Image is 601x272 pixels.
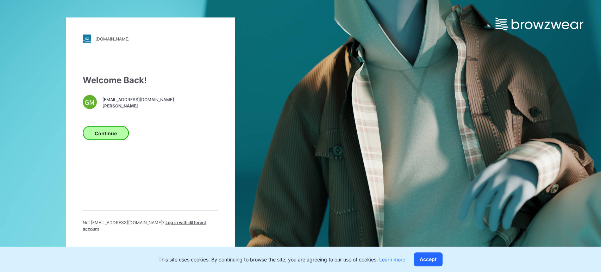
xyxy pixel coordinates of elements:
[102,103,174,109] span: [PERSON_NAME]
[95,36,130,41] div: [DOMAIN_NAME]
[379,256,405,262] a: Learn more
[83,74,218,87] div: Welcome Back!
[83,220,218,232] p: Not [EMAIL_ADDRESS][DOMAIN_NAME] ?
[83,95,97,109] div: GM
[83,126,129,140] button: Continue
[83,35,91,43] img: stylezone-logo.562084cfcfab977791bfbf7441f1a819.svg
[495,18,583,30] img: browzwear-logo.e42bd6dac1945053ebaf764b6aa21510.svg
[158,256,405,263] p: This site uses cookies. By continuing to browse the site, you are agreeing to our use of cookies.
[414,252,443,266] button: Accept
[83,35,218,43] a: [DOMAIN_NAME]
[102,96,174,103] span: [EMAIL_ADDRESS][DOMAIN_NAME]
